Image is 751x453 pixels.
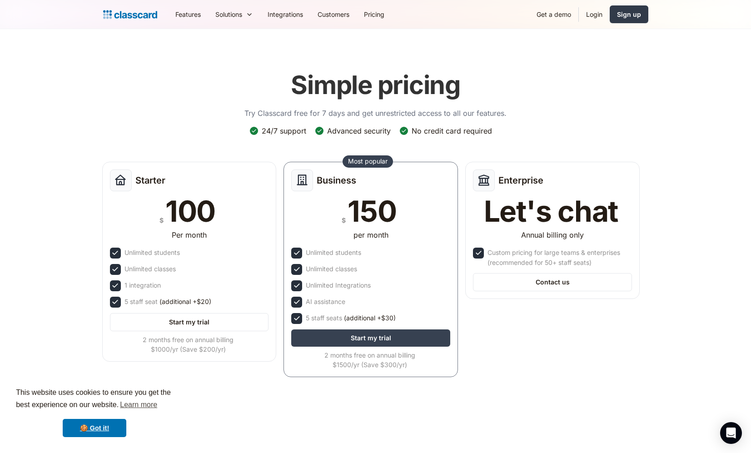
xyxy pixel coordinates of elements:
[342,214,346,226] div: $
[260,4,310,25] a: Integrations
[262,126,306,136] div: 24/7 support
[473,273,632,291] a: Contact us
[110,313,269,331] a: Start my trial
[124,297,211,307] div: 5 staff seat
[412,126,492,136] div: No credit card required
[16,387,173,412] span: This website uses cookies to ensure you get the best experience on our website.
[119,398,159,412] a: learn more about cookies
[291,350,448,369] div: 2 months free on annual billing $1500/yr (Save $300/yr)
[110,335,267,354] div: 2 months free on annual billing $1000/yr (Save $200/yr)
[7,378,182,446] div: cookieconsent
[172,229,207,240] div: Per month
[357,4,392,25] a: Pricing
[484,197,618,226] div: Let's chat
[215,10,242,19] div: Solutions
[720,422,742,444] div: Open Intercom Messenger
[610,5,648,23] a: Sign up
[317,175,356,186] h2: Business
[135,175,165,186] h2: Starter
[306,264,357,274] div: Unlimited classes
[168,4,208,25] a: Features
[124,264,176,274] div: Unlimited classes
[124,248,180,258] div: Unlimited students
[159,297,211,307] span: (additional +$20)
[579,4,610,25] a: Login
[291,329,450,347] a: Start my trial
[208,4,260,25] div: Solutions
[306,313,396,323] div: 5 staff seats
[291,70,460,100] h1: Simple pricing
[244,108,507,119] p: Try Classcard free for 7 days and get unrestricted access to all our features.
[353,229,388,240] div: per month
[63,419,126,437] a: dismiss cookie message
[310,4,357,25] a: Customers
[306,280,371,290] div: Unlimited Integrations
[487,248,630,268] div: Custom pricing for large teams & enterprises (recommended for 50+ staff seats)
[124,280,161,290] div: 1 integration
[348,197,396,226] div: 150
[617,10,641,19] div: Sign up
[306,297,345,307] div: AI assistance
[306,248,361,258] div: Unlimited students
[327,126,391,136] div: Advanced security
[103,8,157,21] a: Logo
[521,229,584,240] div: Annual billing only
[165,197,215,226] div: 100
[159,214,164,226] div: $
[529,4,578,25] a: Get a demo
[344,313,396,323] span: (additional +$30)
[498,175,543,186] h2: Enterprise
[348,157,388,166] div: Most popular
